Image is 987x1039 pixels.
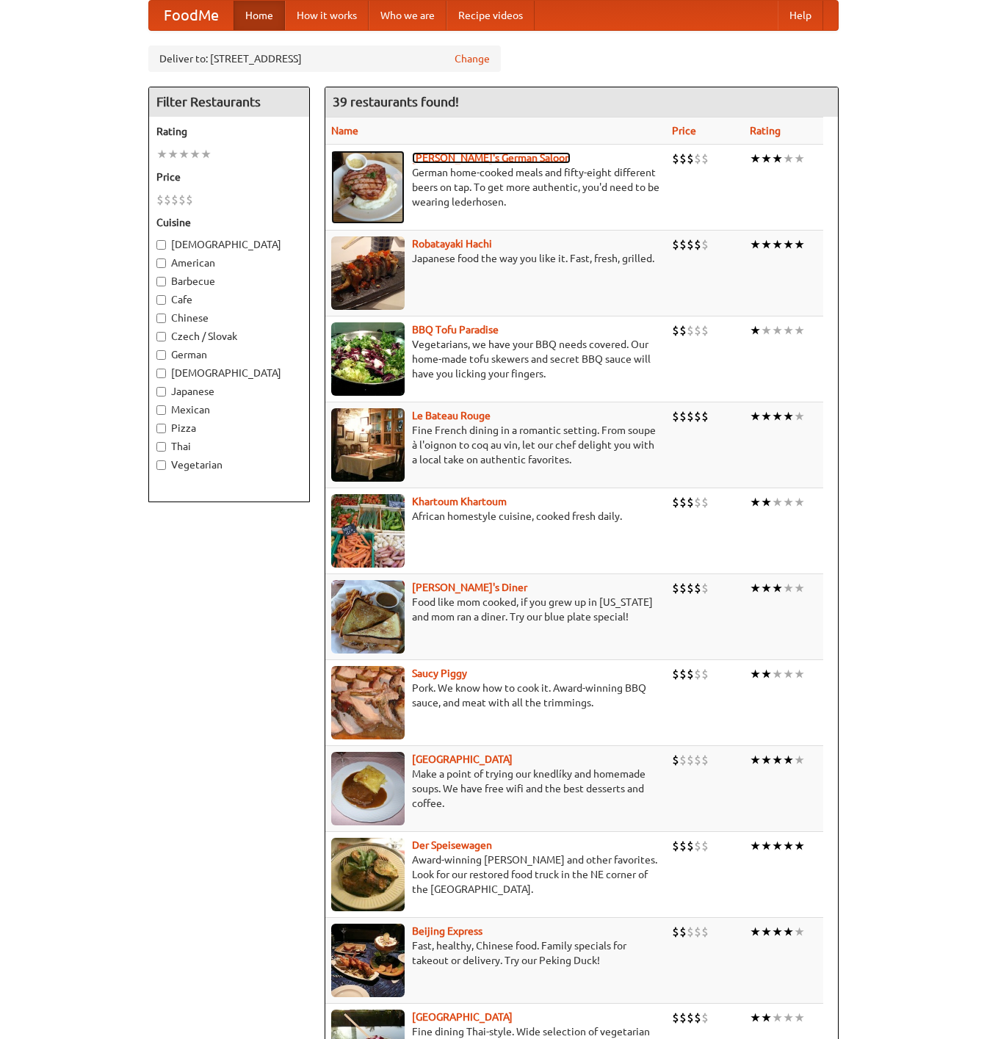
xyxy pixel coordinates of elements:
li: ★ [761,408,772,424]
li: ★ [761,322,772,339]
a: Saucy Piggy [412,667,467,679]
li: ★ [794,322,805,339]
li: ★ [783,752,794,768]
a: FoodMe [149,1,234,30]
p: African homestyle cuisine, cooked fresh daily. [331,509,660,524]
li: $ [694,151,701,167]
p: Food like mom cooked, if you grew up in [US_STATE] and mom ran a diner. Try our blue plate special! [331,595,660,624]
li: $ [186,192,193,208]
li: $ [694,494,701,510]
a: [GEOGRAPHIC_DATA] [412,753,513,765]
li: ★ [750,1010,761,1026]
a: Rating [750,125,781,137]
li: ★ [794,924,805,940]
li: $ [701,752,709,768]
li: $ [687,151,694,167]
li: $ [679,666,687,682]
li: ★ [750,752,761,768]
li: $ [687,924,694,940]
input: German [156,350,166,360]
li: $ [672,236,679,253]
a: Change [455,51,490,66]
img: bateaurouge.jpg [331,408,405,482]
li: $ [672,494,679,510]
input: [DEMOGRAPHIC_DATA] [156,369,166,378]
img: czechpoint.jpg [331,752,405,825]
li: ★ [750,580,761,596]
li: ★ [794,580,805,596]
input: [DEMOGRAPHIC_DATA] [156,240,166,250]
li: ★ [783,838,794,854]
a: Beijing Express [412,925,482,937]
li: $ [694,666,701,682]
h5: Price [156,170,302,184]
img: saucy.jpg [331,666,405,739]
li: ★ [794,752,805,768]
li: ★ [178,146,189,162]
b: [PERSON_NAME]'s German Saloon [412,152,571,164]
li: $ [694,580,701,596]
h4: Filter Restaurants [149,87,309,117]
li: $ [672,408,679,424]
li: $ [171,192,178,208]
li: ★ [772,408,783,424]
input: Vegetarian [156,460,166,470]
input: Thai [156,442,166,452]
li: $ [687,494,694,510]
label: Mexican [156,402,302,417]
p: Vegetarians, we have your BBQ needs covered. Our home-made tofu skewers and secret BBQ sauce will... [331,337,660,381]
img: sallys.jpg [331,580,405,654]
label: Pizza [156,421,302,435]
li: ★ [772,1010,783,1026]
li: $ [694,236,701,253]
p: Fast, healthy, Chinese food. Family specials for takeout or delivery. Try our Peking Duck! [331,938,660,968]
li: ★ [761,494,772,510]
b: Khartoum Khartoum [412,496,507,507]
li: $ [694,924,701,940]
li: $ [679,408,687,424]
li: ★ [761,151,772,167]
li: $ [687,580,694,596]
p: Fine French dining in a romantic setting. From soupe à l'oignon to coq au vin, let our chef delig... [331,423,660,467]
a: Help [778,1,823,30]
li: $ [701,924,709,940]
img: tofuparadise.jpg [331,322,405,396]
label: Barbecue [156,274,302,289]
li: ★ [772,924,783,940]
a: BBQ Tofu Paradise [412,324,499,336]
li: ★ [761,666,772,682]
label: Thai [156,439,302,454]
p: Pork. We know how to cook it. Award-winning BBQ sauce, and meat with all the trimmings. [331,681,660,710]
li: ★ [761,580,772,596]
li: $ [672,666,679,682]
input: Pizza [156,424,166,433]
li: ★ [794,666,805,682]
li: ★ [783,322,794,339]
a: Der Speisewagen [412,839,492,851]
li: ★ [772,580,783,596]
label: Czech / Slovak [156,329,302,344]
p: Make a point of trying our knedlíky and homemade soups. We have free wifi and the best desserts a... [331,767,660,811]
label: Chinese [156,311,302,325]
li: $ [701,666,709,682]
li: ★ [189,146,200,162]
li: ★ [783,924,794,940]
img: khartoum.jpg [331,494,405,568]
li: ★ [761,924,772,940]
a: Le Bateau Rouge [412,410,491,421]
input: Chinese [156,314,166,323]
li: ★ [167,146,178,162]
li: ★ [750,408,761,424]
input: American [156,258,166,268]
li: ★ [794,838,805,854]
li: $ [672,151,679,167]
li: $ [679,236,687,253]
a: [PERSON_NAME]'s Diner [412,582,527,593]
li: ★ [200,146,211,162]
li: ★ [750,151,761,167]
li: ★ [783,151,794,167]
